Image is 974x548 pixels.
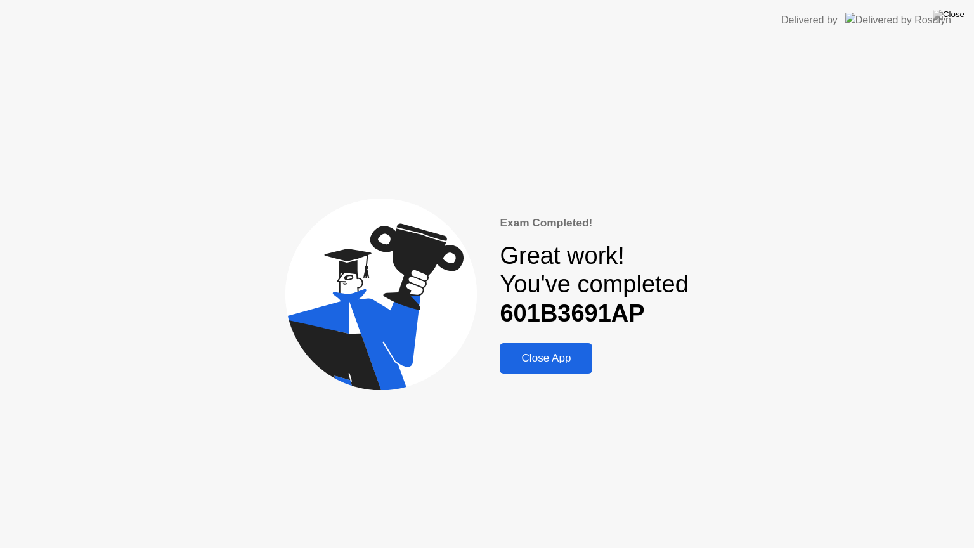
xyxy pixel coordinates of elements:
[500,343,592,374] button: Close App
[845,13,951,27] img: Delivered by Rosalyn
[503,352,588,365] div: Close App
[500,300,644,327] b: 601B3691AP
[933,10,964,20] img: Close
[781,13,838,28] div: Delivered by
[500,242,688,329] div: Great work! You've completed
[500,215,688,232] div: Exam Completed!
